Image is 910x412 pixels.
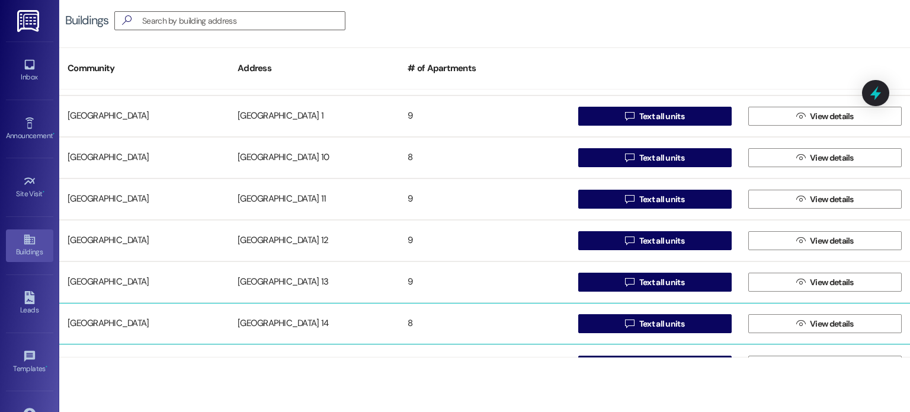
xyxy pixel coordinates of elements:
[639,193,684,206] span: Text all units
[578,356,732,375] button: Text all units
[229,187,399,211] div: [GEOGRAPHIC_DATA] 11
[229,229,399,253] div: [GEOGRAPHIC_DATA] 12
[639,318,684,330] span: Text all units
[59,104,229,128] div: [GEOGRAPHIC_DATA]
[59,54,229,83] div: Community
[625,153,634,162] i: 
[639,152,684,164] span: Text all units
[59,146,229,170] div: [GEOGRAPHIC_DATA]
[578,314,732,333] button: Text all units
[578,190,732,209] button: Text all units
[625,319,634,328] i: 
[229,270,399,294] div: [GEOGRAPHIC_DATA] 13
[229,353,399,377] div: [GEOGRAPHIC_DATA] 15
[810,276,854,289] span: View details
[748,231,902,250] button: View details
[59,229,229,253] div: [GEOGRAPHIC_DATA]
[399,146,569,170] div: 8
[625,194,634,204] i: 
[578,273,732,292] button: Text all units
[748,273,902,292] button: View details
[142,12,345,29] input: Search by building address
[229,146,399,170] div: [GEOGRAPHIC_DATA] 10
[229,104,399,128] div: [GEOGRAPHIC_DATA] 1
[399,54,569,83] div: # of Apartments
[399,270,569,294] div: 9
[748,190,902,209] button: View details
[399,312,569,336] div: 8
[117,14,136,27] i: 
[6,171,53,203] a: Site Visit •
[748,107,902,126] button: View details
[810,318,854,330] span: View details
[796,277,805,287] i: 
[578,107,732,126] button: Text all units
[46,363,47,371] span: •
[229,54,399,83] div: Address
[53,130,55,138] span: •
[625,277,634,287] i: 
[399,353,569,377] div: 9
[6,229,53,261] a: Buildings
[810,152,854,164] span: View details
[796,111,805,121] i: 
[639,235,684,247] span: Text all units
[59,187,229,211] div: [GEOGRAPHIC_DATA]
[399,104,569,128] div: 9
[748,148,902,167] button: View details
[625,236,634,245] i: 
[748,314,902,333] button: View details
[59,270,229,294] div: [GEOGRAPHIC_DATA]
[59,312,229,336] div: [GEOGRAPHIC_DATA]
[6,288,53,320] a: Leads
[43,188,44,196] span: •
[810,110,854,123] span: View details
[748,356,902,375] button: View details
[229,312,399,336] div: [GEOGRAPHIC_DATA] 14
[796,236,805,245] i: 
[6,55,53,87] a: Inbox
[639,276,684,289] span: Text all units
[578,148,732,167] button: Text all units
[578,231,732,250] button: Text all units
[810,235,854,247] span: View details
[796,319,805,328] i: 
[6,346,53,378] a: Templates •
[796,153,805,162] i: 
[796,194,805,204] i: 
[625,111,634,121] i: 
[639,110,684,123] span: Text all units
[59,353,229,377] div: [GEOGRAPHIC_DATA]
[399,187,569,211] div: 9
[17,10,41,32] img: ResiDesk Logo
[65,14,108,27] div: Buildings
[399,229,569,253] div: 9
[810,193,854,206] span: View details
